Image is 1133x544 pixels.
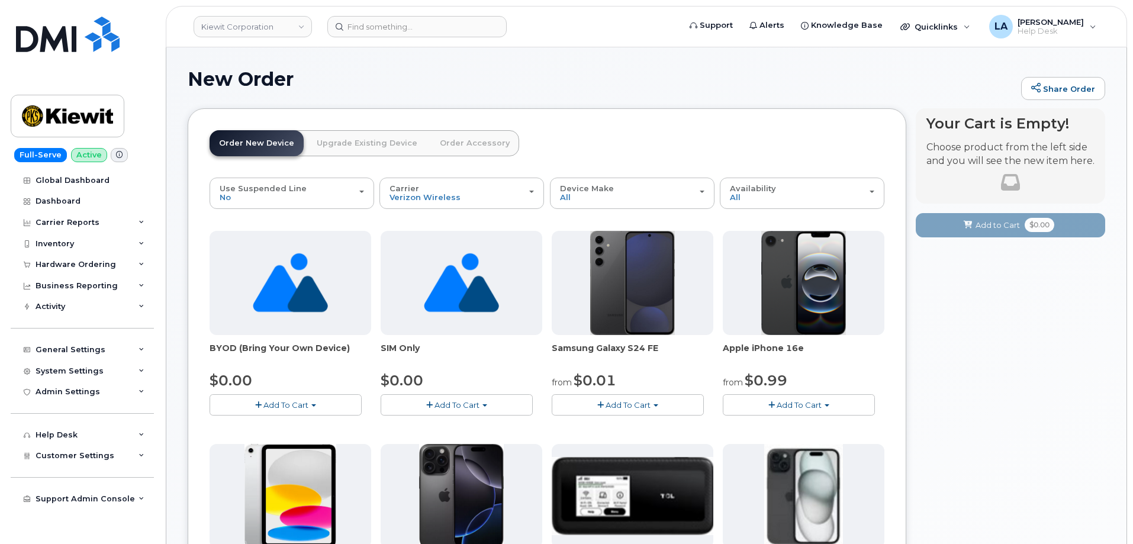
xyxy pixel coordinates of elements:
button: Device Make All [550,178,714,208]
small: from [723,377,743,388]
span: Carrier [390,184,419,193]
span: All [730,192,741,202]
img: linkzone5g.png [552,457,713,535]
button: Add To Cart [381,394,533,415]
a: Order Accessory [430,130,519,156]
span: $0.00 [381,372,423,389]
span: $0.99 [745,372,787,389]
span: $0.01 [574,372,616,389]
button: Availability All [720,178,884,208]
button: Add To Cart [552,394,704,415]
span: All [560,192,571,202]
a: Share Order [1021,77,1105,101]
span: Add To Cart [777,400,822,410]
h4: Your Cart is Empty! [926,115,1095,131]
a: Order New Device [210,130,304,156]
small: from [552,377,572,388]
span: Use Suspended Line [220,184,307,193]
span: Availability [730,184,776,193]
span: Add To Cart [434,400,479,410]
a: Upgrade Existing Device [307,130,427,156]
button: Add to Cart $0.00 [916,213,1105,237]
div: Apple iPhone 16e [723,342,884,366]
span: Verizon Wireless [390,192,461,202]
span: Add To Cart [606,400,651,410]
h1: New Order [188,69,1015,89]
div: Samsung Galaxy S24 FE [552,342,713,366]
button: Use Suspended Line No [210,178,374,208]
div: SIM Only [381,342,542,366]
iframe: Messenger Launcher [1081,493,1124,535]
img: s24FE.jpg [590,231,675,335]
p: Choose product from the left side and you will see the new item here. [926,141,1095,168]
img: no_image_found-2caef05468ed5679b831cfe6fc140e25e0c280774317ffc20a367ab7fd17291e.png [424,231,499,335]
button: Add To Cart [210,394,362,415]
button: Add To Cart [723,394,875,415]
span: No [220,192,231,202]
button: Carrier Verizon Wireless [379,178,544,208]
img: no_image_found-2caef05468ed5679b831cfe6fc140e25e0c280774317ffc20a367ab7fd17291e.png [253,231,328,335]
img: iphone16e.png [761,231,846,335]
span: Device Make [560,184,614,193]
div: BYOD (Bring Your Own Device) [210,342,371,366]
span: Add to Cart [976,220,1020,231]
span: $0.00 [1025,218,1054,232]
span: $0.00 [210,372,252,389]
span: Add To Cart [263,400,308,410]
